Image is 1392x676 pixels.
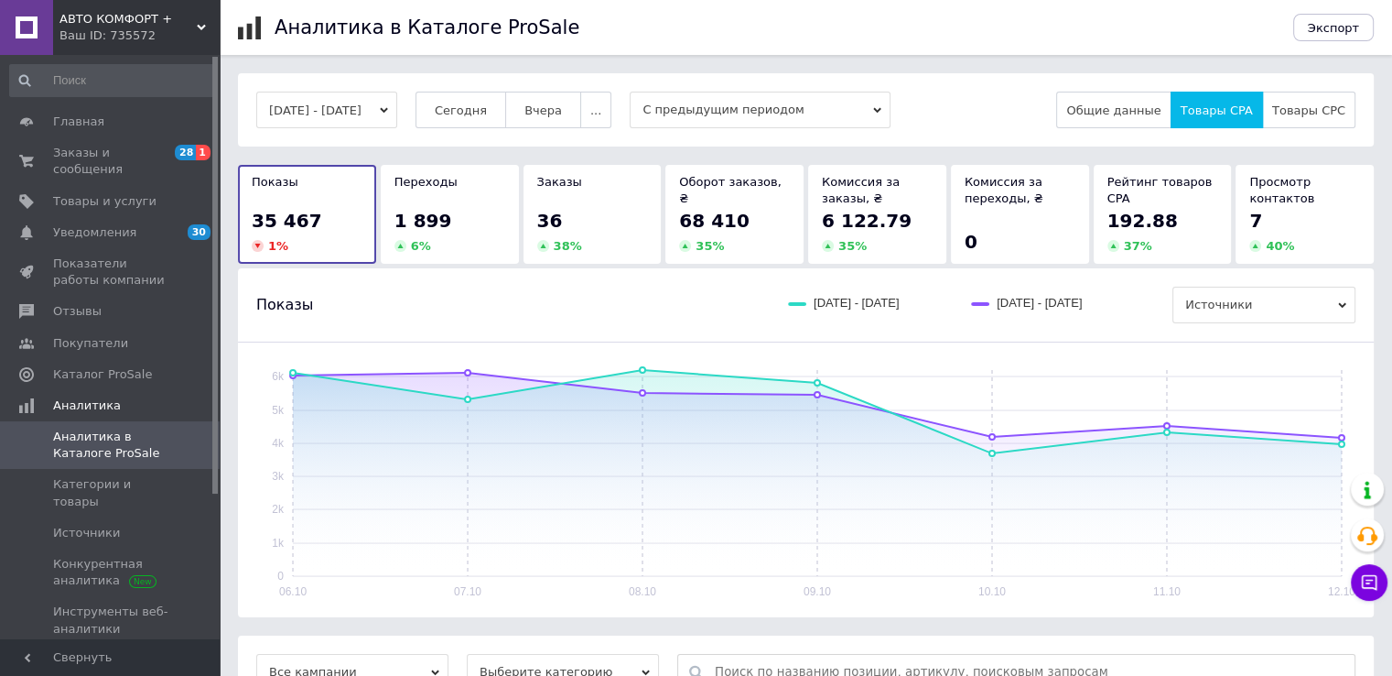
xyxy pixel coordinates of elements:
[53,476,169,509] span: Категории и товары
[1172,287,1355,323] span: Источники
[415,92,506,128] button: Сегодня
[53,525,120,541] span: Источники
[505,92,581,128] button: Вчера
[679,210,750,232] span: 68 410
[272,404,285,417] text: 5k
[272,503,285,516] text: 2k
[53,303,102,320] span: Отзывы
[272,437,285,450] text: 4k
[696,239,724,253] span: 35 %
[53,335,128,352] span: Покупатели
[53,366,152,383] span: Каталог ProSale
[1107,210,1178,232] span: 192.88
[272,370,285,383] text: 6k
[1171,92,1263,128] button: Товары CPA
[537,175,582,189] span: Заказы
[965,175,1043,205] span: Комиссия за переходы, ₴
[1308,21,1359,35] span: Экспорт
[629,585,656,598] text: 08.10
[1328,585,1355,598] text: 12.10
[53,145,169,178] span: Заказы и сообщения
[1262,92,1355,128] button: Товары CPC
[411,239,431,253] span: 6 %
[679,175,781,205] span: Оборот заказов, ₴
[268,239,288,253] span: 1 %
[554,239,582,253] span: 38 %
[59,11,197,27] span: АВТО КОМФОРТ +
[272,537,285,550] text: 1k
[53,256,169,289] span: Показатели работы компании
[59,27,220,44] div: Ваш ID: 735572
[53,429,169,462] span: Аналитика в Каталоге ProSale
[272,470,285,483] text: 3k
[1181,104,1253,117] span: Товары CPA
[279,585,307,598] text: 06.10
[394,210,452,232] span: 1 899
[1056,92,1171,128] button: Общие данные
[53,224,136,241] span: Уведомления
[838,239,867,253] span: 35 %
[435,104,487,117] span: Сегодня
[1249,175,1314,205] span: Просмотр контактов
[252,210,322,232] span: 35 467
[580,92,611,128] button: ...
[53,398,121,414] span: Аналитика
[53,114,104,130] span: Главная
[590,104,601,117] span: ...
[537,210,563,232] span: 36
[524,104,562,117] span: Вчера
[256,295,313,315] span: Показы
[175,145,196,160] span: 28
[1124,239,1152,253] span: 37 %
[394,175,458,189] span: Переходы
[1266,239,1294,253] span: 40 %
[275,16,579,38] h1: Аналитика в Каталоге ProSale
[53,604,169,637] span: Инструменты веб-аналитики
[252,175,298,189] span: Показы
[53,193,156,210] span: Товары и услуги
[978,585,1006,598] text: 10.10
[1066,104,1160,117] span: Общие данные
[804,585,831,598] text: 09.10
[822,175,900,205] span: Комиссия за заказы, ₴
[454,585,481,598] text: 07.10
[1293,14,1374,41] button: Экспорт
[1249,210,1262,232] span: 7
[1272,104,1345,117] span: Товары CPC
[196,145,210,160] span: 1
[277,570,284,583] text: 0
[1153,585,1181,598] text: 11.10
[256,92,397,128] button: [DATE] - [DATE]
[53,556,169,589] span: Конкурентная аналитика
[1351,564,1387,601] button: Чат с покупателем
[822,210,912,232] span: 6 122.79
[630,92,890,128] span: С предыдущим периодом
[965,231,977,253] span: 0
[1107,175,1213,205] span: Рейтинг товаров CPA
[9,64,216,97] input: Поиск
[188,224,210,240] span: 30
